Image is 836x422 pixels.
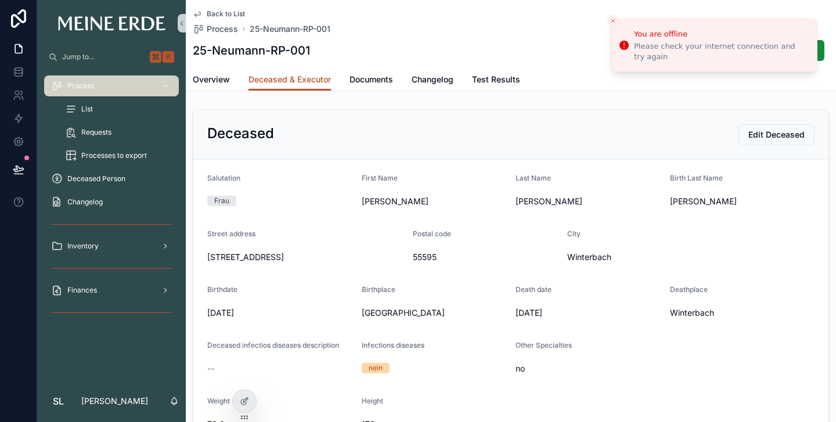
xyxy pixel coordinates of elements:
a: Requests [58,122,179,143]
a: Processes to export [58,145,179,166]
span: 55595 [413,251,558,263]
a: Process [193,23,238,35]
span: Deceased & Executor [248,74,331,85]
h2: Deceased [207,124,274,143]
div: Frau [214,196,229,206]
span: Process [207,23,238,35]
span: List [81,104,93,114]
span: Deathplace [670,285,708,294]
span: -- [207,363,214,374]
a: Back to List [193,9,245,19]
span: [PERSON_NAME] [362,196,507,207]
span: Weight [207,396,230,405]
span: Back to List [207,9,245,19]
a: Overview [193,69,230,92]
span: Death date [516,285,552,294]
a: Changelog [412,69,453,92]
a: List [58,99,179,120]
span: Inventory [67,241,99,251]
span: Birthdate [207,285,237,294]
span: City [567,229,581,238]
a: Finances [44,280,179,301]
a: Process [44,75,179,96]
span: [DATE] [207,307,352,319]
span: Birthplace [362,285,395,294]
span: Winterbach [670,307,815,319]
span: Deceased Person [67,174,125,183]
img: App logo [58,16,165,31]
span: Last Name [516,174,551,182]
span: Processes to export [81,151,147,160]
a: Test Results [472,69,520,92]
span: Changelog [412,74,453,85]
span: Requests [81,128,111,137]
a: Changelog [44,192,179,212]
span: Birth Last Name [670,174,723,182]
a: Inventory [44,236,179,257]
span: [DATE] [516,307,661,319]
span: Street address [207,229,255,238]
p: [PERSON_NAME] [81,395,148,407]
span: [GEOGRAPHIC_DATA] [362,307,507,319]
span: Finances [67,286,97,295]
span: Changelog [67,197,103,207]
div: Please check your internet connection and try again [634,41,808,62]
h1: 25-Neumann-RP-001 [193,42,310,59]
span: Salutation [207,174,240,182]
span: Edit Deceased [748,129,805,140]
span: [STREET_ADDRESS] [207,251,403,263]
span: Winterbach [567,251,763,263]
a: 25-Neumann-RP-001 [250,23,330,35]
span: SL [53,394,64,408]
div: You are offline [634,28,808,40]
div: nein [369,363,383,373]
button: Jump to...K [44,46,179,67]
span: Height [362,396,383,405]
span: Other Specialties [516,341,572,349]
span: Documents [349,74,393,85]
button: Edit Deceased [738,124,815,145]
span: Deceased infectios diseases description [207,341,339,349]
span: no [516,363,712,374]
span: [PERSON_NAME] [516,196,661,207]
a: Deceased & Executor [248,69,331,91]
span: Postal code [413,229,451,238]
button: Close toast [607,15,619,27]
span: K [164,52,173,62]
span: Overview [193,74,230,85]
span: First Name [362,174,398,182]
span: Jump to... [62,52,145,62]
span: Process [67,81,94,91]
span: Test Results [472,74,520,85]
span: [PERSON_NAME] [670,196,815,207]
a: Deceased Person [44,168,179,189]
span: Infections diseases [362,341,424,349]
div: scrollable content [37,67,186,337]
a: Documents [349,69,393,92]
